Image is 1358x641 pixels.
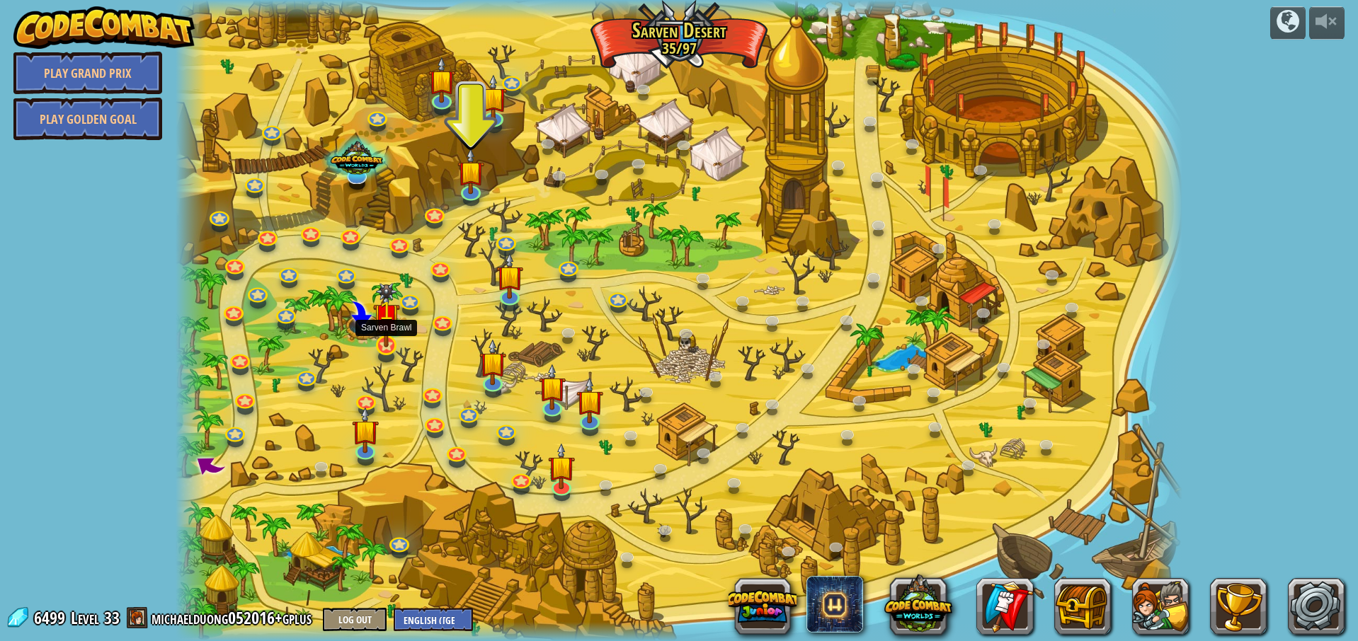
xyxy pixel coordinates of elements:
[865,65,880,78] img: bronze-chest.png
[539,364,566,410] img: level-banner-started.png
[479,339,506,386] img: level-banner-started.png
[480,74,507,121] img: level-banner-started.png
[352,408,379,454] img: level-banner-started.png
[1270,6,1306,40] button: Campaigns
[496,253,523,300] img: level-banner-started.png
[548,443,575,490] img: level-banner-started.png
[13,98,162,140] a: Play Golden Goal
[323,608,387,631] button: Log Out
[71,606,99,630] span: Level
[13,6,195,49] img: CodeCombat - Learn how to code by playing a game
[373,283,400,347] img: level-banner-replayable.png
[13,52,162,94] a: Play Grand Prix
[104,606,120,629] span: 33
[428,57,455,104] img: level-banner-started.png
[152,606,316,629] a: michaelduong052016+gplus
[1309,6,1345,40] button: Adjust volume
[458,148,485,195] img: level-banner-started.png
[577,378,604,425] img: level-banner-started.png
[34,606,69,629] span: 6499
